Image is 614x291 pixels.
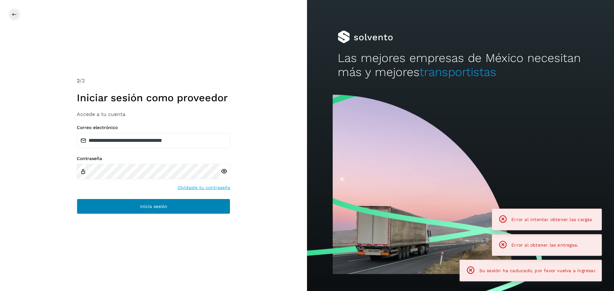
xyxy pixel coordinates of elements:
[511,217,592,222] span: Error al intentar obtener las cargas
[140,204,167,209] span: Inicia sesión
[420,65,496,79] span: transportistas
[77,199,230,214] button: Inicia sesión
[177,184,230,191] a: Olvidaste tu contraseña
[77,156,230,161] label: Contraseña
[77,78,80,84] span: 2
[77,92,230,104] h1: Iniciar sesión como proveedor
[77,77,230,85] div: /2
[338,51,583,80] h2: Las mejores empresas de México necesitan más y mejores
[77,111,230,117] h3: Accede a tu cuenta
[479,268,596,273] span: Su sesión ha caducado, por favor vuelva a ingresar.
[511,242,578,248] span: Error al obtener las entregas.
[77,125,230,130] label: Correo electrónico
